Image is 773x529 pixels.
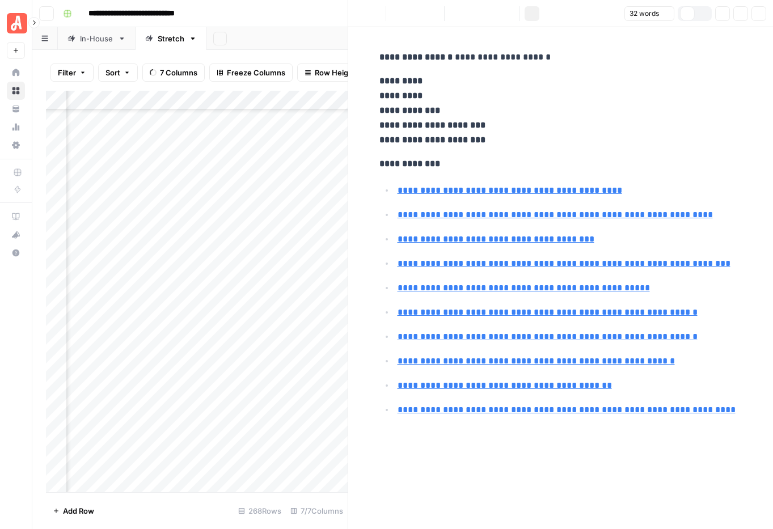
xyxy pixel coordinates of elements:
span: 7 Columns [160,67,197,78]
span: Filter [58,67,76,78]
div: In-House [80,33,113,44]
a: Home [7,64,25,82]
a: In-House [58,27,136,50]
div: Stretch [158,33,184,44]
span: 32 words [630,9,659,19]
button: Add Row [46,502,101,520]
div: 7/7 Columns [286,502,348,520]
button: Workspace: Angi [7,9,25,37]
button: Sort [98,64,138,82]
span: Freeze Columns [227,67,285,78]
a: Your Data [7,100,25,118]
a: Browse [7,82,25,100]
button: Freeze Columns [209,64,293,82]
img: Angi Logo [7,13,27,33]
button: Row Height [297,64,363,82]
button: 7 Columns [142,64,205,82]
button: 32 words [624,6,674,21]
button: Filter [50,64,94,82]
span: Row Height [315,67,356,78]
a: AirOps Academy [7,208,25,226]
span: Add Row [63,505,94,517]
button: What's new? [7,226,25,244]
a: Stretch [136,27,206,50]
button: Help + Support [7,244,25,262]
a: Usage [7,118,25,136]
span: Sort [105,67,120,78]
a: Settings [7,136,25,154]
div: 268 Rows [234,502,286,520]
div: What's new? [7,226,24,243]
